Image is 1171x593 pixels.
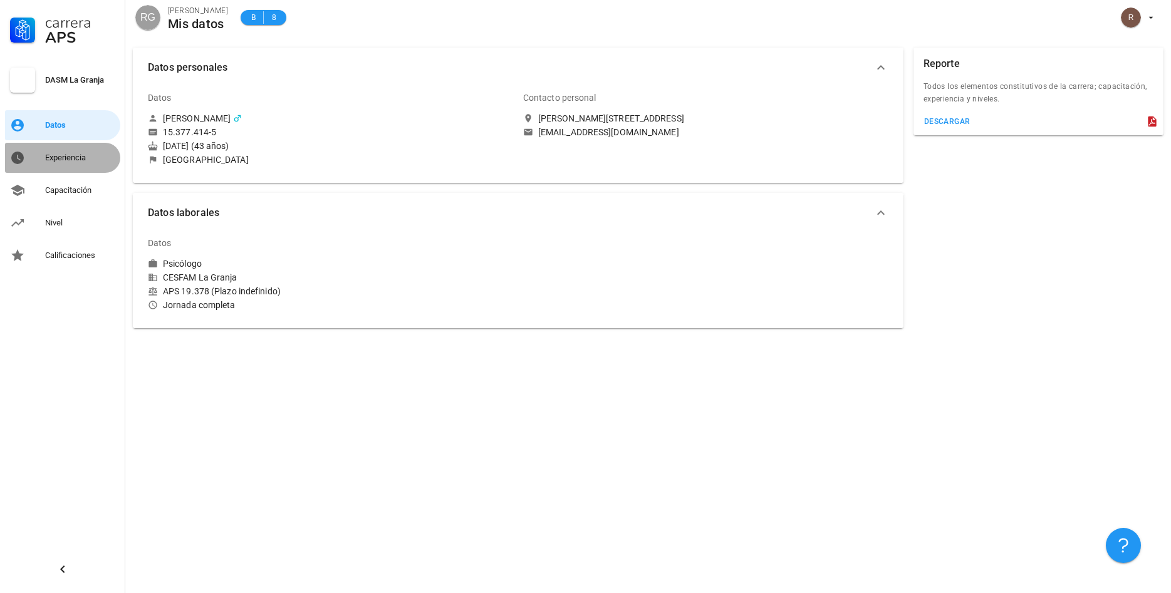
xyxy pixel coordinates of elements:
[924,117,971,126] div: descargar
[140,5,155,30] span: RG
[133,193,903,233] button: Datos laborales
[45,15,115,30] div: Carrera
[133,48,903,88] button: Datos personales
[538,126,679,138] div: [EMAIL_ADDRESS][DOMAIN_NAME]
[148,228,172,258] div: Datos
[148,83,172,113] div: Datos
[45,185,115,195] div: Capacitación
[148,286,513,297] div: APS 19.378 (Plazo indefinido)
[148,59,873,76] span: Datos personales
[5,110,120,140] a: Datos
[45,75,115,85] div: DASM La Granja
[5,175,120,205] a: Capacitación
[913,80,1163,113] div: Todos los elementos constitutivos de la carrera; capacitación, experiencia y niveles.
[1113,6,1161,29] button: avatar
[538,113,684,124] div: [PERSON_NAME][STREET_ADDRESS]
[45,218,115,228] div: Nivel
[248,11,258,24] span: B
[168,17,228,31] div: Mis datos
[1121,8,1141,28] div: avatar
[45,30,115,45] div: APS
[168,4,228,17] div: [PERSON_NAME]
[148,272,513,283] div: CESFAM La Granja
[45,153,115,163] div: Experiencia
[523,83,596,113] div: Contacto personal
[5,240,120,271] a: Calificaciones
[924,48,960,80] div: Reporte
[148,204,873,222] span: Datos laborales
[45,250,115,260] div: Calificaciones
[523,126,888,138] a: [EMAIL_ADDRESS][DOMAIN_NAME]
[163,258,202,269] div: Psicólogo
[163,154,249,165] div: [GEOGRAPHIC_DATA]
[148,299,513,311] div: Jornada completa
[148,140,513,152] div: [DATE] (43 años)
[5,143,120,173] a: Experiencia
[163,126,216,138] div: 15.377.414-5
[269,11,279,24] span: 8
[163,113,231,124] div: [PERSON_NAME]
[919,113,976,130] button: descargar
[135,5,160,30] div: avatar
[523,113,888,124] a: [PERSON_NAME][STREET_ADDRESS]
[45,120,115,130] div: Datos
[5,208,120,238] a: Nivel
